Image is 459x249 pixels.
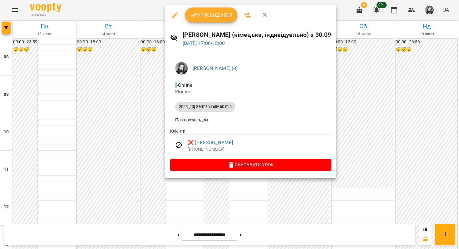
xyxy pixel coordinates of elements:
a: [PERSON_NAME] (н) [193,65,238,71]
img: 9e1ebfc99129897ddd1a9bdba1aceea8.jpg [175,62,188,75]
button: Урок відбувся [185,7,238,22]
a: [DATE] 17:00-18:00 [183,40,225,46]
p: [PHONE_NUMBER] [188,146,331,153]
span: Скасувати Урок [175,161,326,168]
p: Кімната [175,89,326,95]
span: - Online [175,82,194,88]
ul: Клієнти [170,128,331,159]
h6: [PERSON_NAME] (німецька, індивідуально) з 30.09 [183,30,331,40]
a: ❌ [PERSON_NAME] [188,139,233,146]
button: Скасувати Урок [170,159,331,170]
span: 2025 [20] German Indiv 60 min [175,104,235,110]
span: Урок відбувся [190,11,233,19]
svg: Візит скасовано [175,141,183,149]
li: Поза розкладом [170,114,331,125]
